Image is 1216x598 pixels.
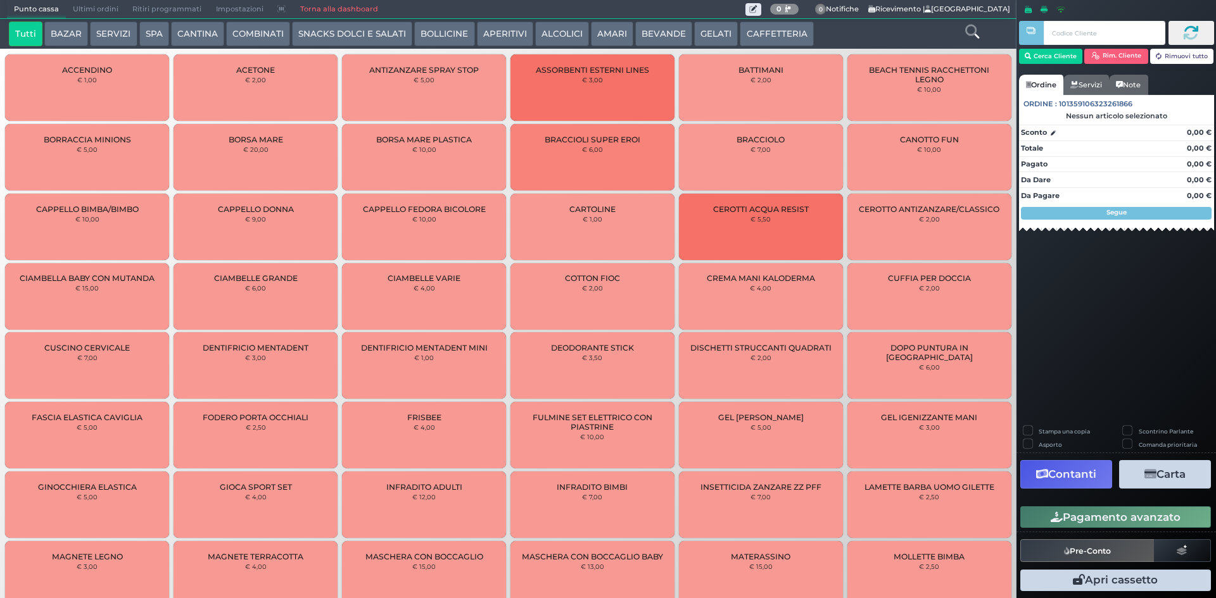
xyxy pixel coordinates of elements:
small: € 3,50 [582,354,602,361]
a: Ordine [1019,75,1063,95]
span: ACETONE [236,65,275,75]
small: € 2,50 [919,493,939,501]
span: LAMETTE BARBA UOMO GILETTE [864,482,994,492]
button: Contanti [1020,460,1112,489]
span: ASSORBENTI ESTERNI LINES [536,65,649,75]
button: AMARI [591,22,633,47]
button: BEVANDE [635,22,692,47]
span: CANOTTO FUN [900,135,959,144]
a: Note [1109,75,1148,95]
span: GIOCA SPORT SET [220,482,292,492]
strong: 0,00 € [1187,128,1212,137]
small: € 6,00 [919,363,940,371]
button: COMBINATI [226,22,290,47]
small: € 7,00 [582,493,602,501]
span: ANTIZANZARE SPRAY STOP [369,65,479,75]
small: € 4,00 [414,284,435,292]
label: Stampa una copia [1039,427,1090,435]
small: € 12,00 [412,493,436,501]
span: GINOCCHIERA ELASTICA [38,482,137,492]
button: Rim. Cliente [1084,49,1148,64]
button: CANTINA [171,22,224,47]
small: € 5,00 [750,423,771,431]
span: COTTON FIOC [565,273,620,283]
span: 0 [815,4,826,15]
button: Rimuovi tutto [1150,49,1214,64]
a: Servizi [1063,75,1109,95]
span: DENTIFRICIO MENTADENT MINI [361,343,488,352]
button: Cerca Cliente [1019,49,1083,64]
span: CIAMBELLA BABY CON MUTANDA [20,273,155,283]
span: MAGNETE TERRACOTTA [208,552,303,561]
small: € 2,00 [582,284,603,292]
strong: Sconto [1021,127,1047,138]
button: Pre-Conto [1020,539,1155,562]
span: CIAMBELLE VARIE [388,273,460,283]
small: € 5,00 [77,493,98,501]
span: FASCIA ELASTICA CAVIGLIA [32,413,142,422]
small: € 10,00 [580,433,604,440]
div: Nessun articolo selezionato [1019,111,1214,120]
small: € 9,00 [245,215,266,223]
small: € 2,50 [246,423,266,431]
small: € 20,00 [243,146,269,153]
small: € 7,00 [750,493,771,501]
small: € 3,00 [77,563,98,570]
span: FRISBEE [407,413,441,422]
strong: Da Dare [1021,175,1051,184]
small: € 10,00 [917,146,941,153]
label: Asporto [1039,440,1062,449]
span: DEODORANTE STICK [551,343,634,352]
small: € 4,00 [245,563,267,570]
button: ALCOLICI [535,22,589,47]
span: INFRADITO ADULTI [386,482,462,492]
span: CAPPELLO FEDORA BICOLORE [363,204,486,214]
span: INFRADITO BIMBI [557,482,628,492]
span: ACCENDINO [62,65,112,75]
span: CAPPELLO BIMBA/BIMBO [36,204,139,214]
small: € 2,00 [919,215,940,223]
small: € 6,00 [245,284,266,292]
small: € 10,00 [412,146,436,153]
strong: 0,00 € [1187,175,1212,184]
button: SNACKS DOLCI E SALATI [292,22,412,47]
span: DISCHETTI STRUCCANTI QUADRATI [690,343,832,352]
span: DENTIFRICIO MENTADENT [203,343,308,352]
span: CIAMBELLE GRANDE [214,273,298,283]
span: CUSCINO CERVICALE [44,343,130,352]
small: € 5,00 [77,423,98,431]
button: Tutti [9,22,42,47]
span: Ultimi ordini [66,1,125,18]
span: Ordine : [1023,99,1057,109]
span: BRACCIOLI SUPER EROI [545,135,640,144]
b: 0 [776,4,782,13]
label: Scontrino Parlante [1139,427,1193,435]
small: € 1,00 [414,354,434,361]
strong: Pagato [1021,159,1048,168]
small: € 15,00 [749,563,773,570]
small: € 13,00 [581,563,604,570]
button: BAZAR [44,22,88,47]
small: € 2,00 [750,354,771,361]
span: Impostazioni [209,1,270,18]
small: € 7,00 [750,146,771,153]
span: FODERO PORTA OCCHIALI [203,413,308,422]
span: CUFFIA PER DOCCIA [888,273,971,283]
span: CEROTTI ACQUA RESIST [713,204,809,214]
button: Carta [1119,460,1211,489]
small: € 4,00 [245,493,267,501]
button: APERITIVI [477,22,533,47]
strong: 0,00 € [1187,159,1212,168]
small: € 5,00 [414,76,434,84]
span: MATERASSINO [731,552,790,561]
span: MASCHERA CON BOCCAGLIO BABY [522,552,663,561]
small: € 3,00 [582,76,603,84]
span: FULMINE SET ELETTRICO CON PIASTRINE [521,413,664,432]
span: INSETTICIDA ZANZARE ZZ PFF [700,482,821,492]
span: Punto cassa [7,1,66,18]
small: € 2,00 [919,284,940,292]
label: Comanda prioritaria [1139,440,1197,449]
span: MASCHERA CON BOCCAGLIO [365,552,483,561]
small: € 1,00 [77,76,97,84]
small: € 4,00 [750,284,771,292]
